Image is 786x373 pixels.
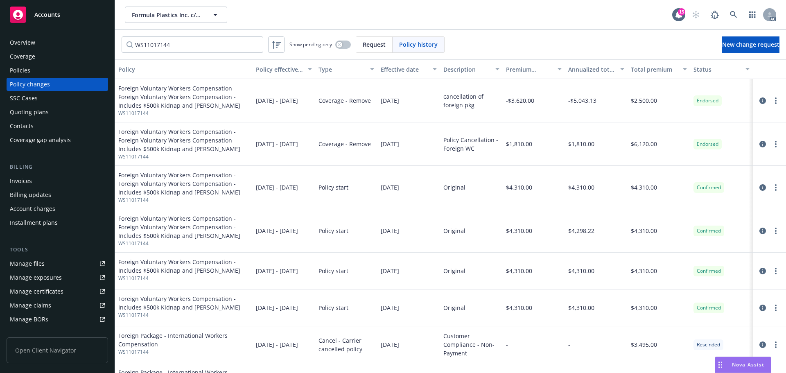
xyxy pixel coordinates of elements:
span: [DATE] - [DATE] [256,303,298,312]
a: Overview [7,36,108,49]
a: Manage exposures [7,271,108,284]
span: New change request [722,41,779,48]
div: Original [443,226,465,235]
span: $4,298.22 [568,226,594,235]
span: [DATE] [381,96,399,105]
span: Foreign Voluntary Workers Compensation - Foreign Voluntary Workers Compensation - Includes $500k ... [118,84,249,110]
a: Manage files [7,257,108,270]
span: Nova Assist [732,361,764,368]
span: $4,310.00 [506,303,532,312]
button: Type [315,59,378,79]
span: WS11017144 [118,275,249,282]
div: Original [443,267,465,275]
div: Policy [118,65,249,74]
span: $1,810.00 [568,140,594,148]
span: $6,120.00 [631,140,657,148]
button: Premium change [503,59,565,79]
button: Annualized total premium change [565,59,628,79]
div: cancellation of foreign pkg [443,92,499,109]
a: more [771,340,781,350]
div: Billing [7,163,108,171]
span: Policy start [318,303,348,312]
span: Confirmed [697,227,721,235]
span: Formula Plastics Inc. c/o [PERSON_NAME] Tecate [132,11,203,19]
a: Policy changes [7,78,108,91]
a: Coverage gap analysis [7,133,108,147]
a: New change request [722,36,779,53]
span: Coverage - Remove [318,140,371,148]
span: WS11017144 [118,153,249,161]
span: Endorsed [697,140,718,148]
span: Policy start [318,183,348,192]
span: -$3,620.00 [506,96,534,105]
a: more [771,96,781,106]
div: Coverage gap analysis [10,133,71,147]
a: Switch app [744,7,761,23]
button: Status [690,59,753,79]
a: SSC Cases [7,92,108,105]
div: Total premium [631,65,678,74]
span: Coverage - Remove [318,96,371,105]
div: Overview [10,36,35,49]
div: Policy Cancellation - Foreign WC [443,136,499,153]
button: Policy effective dates [253,59,315,79]
button: Total premium [628,59,690,79]
span: $3,495.00 [631,340,657,349]
span: $4,310.00 [631,226,657,235]
span: [DATE] - [DATE] [256,267,298,275]
span: $4,310.00 [568,303,594,312]
a: more [771,139,781,149]
span: - [568,340,570,349]
div: Quoting plans [10,106,49,119]
div: Manage exposures [10,271,62,284]
div: Status [693,65,741,74]
div: Policy changes [10,78,50,91]
span: [DATE] [381,140,399,148]
a: circleInformation [758,266,768,276]
span: Foreign Voluntary Workers Compensation - Foreign Voluntary Workers Compensation - Includes $500k ... [118,171,249,197]
span: $4,310.00 [568,183,594,192]
a: circleInformation [758,303,768,313]
button: Description [440,59,503,79]
a: Manage certificates [7,285,108,298]
button: Formula Plastics Inc. c/o [PERSON_NAME] Tecate [125,7,227,23]
a: Billing updates [7,188,108,201]
div: Manage claims [10,299,51,312]
span: Foreign Voluntary Workers Compensation - Includes $500k Kidnap and [PERSON_NAME] [118,258,249,275]
a: more [771,226,781,236]
span: [DATE] - [DATE] [256,96,298,105]
span: WS11017144 [118,312,249,319]
a: Report a Bug [707,7,723,23]
div: Original [443,183,465,192]
span: Open Client Navigator [7,337,108,363]
a: Account charges [7,202,108,215]
span: $4,310.00 [506,226,532,235]
a: more [771,303,781,313]
span: Policy start [318,267,348,275]
span: $2,500.00 [631,96,657,105]
span: [DATE] - [DATE] [256,340,298,349]
span: Confirmed [697,267,721,275]
span: [DATE] [381,267,399,275]
div: Manage BORs [10,313,48,326]
a: Policies [7,64,108,77]
span: Foreign Package - International Workers Compensation [118,331,249,348]
a: more [771,266,781,276]
span: [DATE] [381,340,399,349]
div: Contacts [10,120,34,133]
div: Policy effective dates [256,65,303,74]
div: Premium change [506,65,553,74]
div: SSC Cases [10,92,38,105]
span: WS11017144 [118,240,249,247]
span: Request [363,40,386,49]
div: Effective date [381,65,428,74]
div: 15 [678,8,685,16]
a: Contacts [7,120,108,133]
span: Endorsed [697,97,718,104]
a: circleInformation [758,340,768,350]
div: Manage certificates [10,285,63,298]
div: Description [443,65,490,74]
span: $4,310.00 [631,183,657,192]
div: Installment plans [10,216,58,229]
a: Quoting plans [7,106,108,119]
